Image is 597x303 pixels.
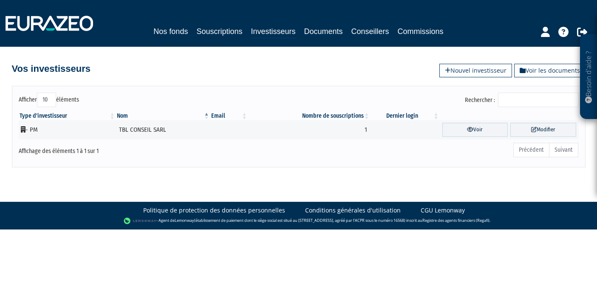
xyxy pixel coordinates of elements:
div: Affichage des éléments 1 à 1 sur 1 [19,142,245,156]
th: &nbsp; [440,112,579,120]
th: Nombre de souscriptions : activer pour trier la colonne par ordre croissant [248,112,370,120]
select: Afficheréléments [37,93,56,107]
a: Nos fonds [153,25,188,37]
th: Type d'investisseur : activer pour trier la colonne par ordre croissant [19,112,116,120]
a: Politique de protection des données personnelles [143,206,285,215]
a: Investisseurs [251,25,295,39]
a: Documents [304,25,343,37]
a: Souscriptions [196,25,242,37]
img: 1732889491-logotype_eurazeo_blanc_rvb.png [6,16,93,31]
th: Nom : activer pour trier la colonne par ordre d&eacute;croissant [116,112,210,120]
a: CGU Lemonway [421,206,465,215]
td: 1 [248,120,370,139]
a: Nouvel investisseur [439,64,512,77]
a: Commissions [398,25,444,37]
div: - Agent de (établissement de paiement dont le siège social est situé au [STREET_ADDRESS], agréé p... [8,217,589,225]
a: Voir [442,123,508,137]
td: TBL CONSEIL SARL [116,120,210,139]
a: Modifier [510,123,576,137]
td: - PM [19,120,116,139]
a: Conseillers [351,25,389,37]
th: Email : activer pour trier la colonne par ordre croissant [210,112,248,120]
h4: Vos investisseurs [12,64,91,74]
p: Besoin d'aide ? [584,39,594,115]
img: logo-lemonway.png [124,217,156,225]
label: Rechercher : [465,93,579,107]
input: Rechercher : [498,93,579,107]
a: Voir les documents [514,64,586,77]
label: Afficher éléments [19,93,79,107]
a: Conditions générales d'utilisation [305,206,401,215]
a: Registre des agents financiers (Regafi) [422,218,489,223]
a: Lemonway [175,218,194,223]
th: Dernier login : activer pour trier la colonne par ordre croissant [370,112,439,120]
